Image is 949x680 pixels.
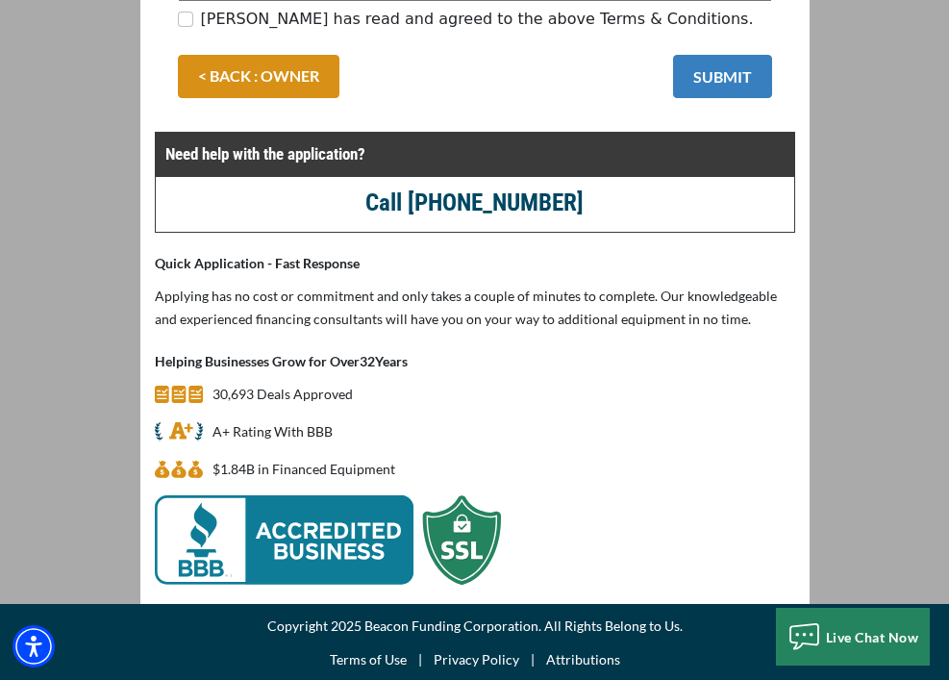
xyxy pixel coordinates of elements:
[155,285,795,331] p: Applying has no cost or commitment and only takes a couple of minutes to complete. Our knowledgea...
[178,55,339,98] a: < BACK : OWNER
[155,495,501,585] img: BBB Acredited Business and SSL Protection
[519,648,546,671] span: |
[155,350,795,373] p: Helping Businesses Grow for Over Years
[365,189,584,216] a: call (847) 897-2499
[201,8,754,31] label: [PERSON_NAME] has read and agreed to the above Terms & Conditions.
[212,420,333,443] p: A+ Rating With BBB
[407,648,434,671] span: |
[12,625,55,667] div: Accessibility Menu
[434,648,519,671] a: Privacy Policy
[330,648,407,671] a: Terms of Use
[212,383,353,406] p: 30,693 Deals Approved
[360,353,375,369] span: 32
[826,629,919,645] span: Live Chat Now
[165,142,785,165] p: Need help with the application?
[267,615,683,638] span: Copyright 2025 Beacon Funding Corporation. All Rights Belong to Us.
[673,55,772,98] button: SUBMIT
[776,608,930,666] button: Live Chat Now
[546,648,620,671] a: Attributions
[212,458,395,481] p: $1,835,253,941 in Financed Equipment
[155,252,795,275] p: Quick Application - Fast Response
